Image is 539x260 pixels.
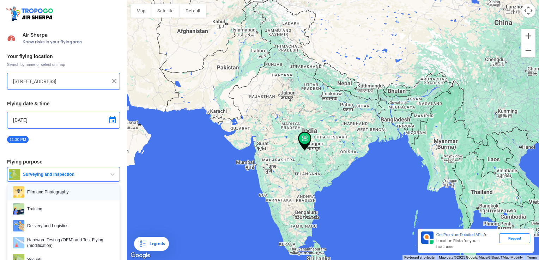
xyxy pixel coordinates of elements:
[24,220,114,231] span: Delivery and Logistics
[434,231,499,250] div: for Location Risks for your business.
[138,240,147,248] img: Legends
[7,159,120,164] h3: Flying purpose
[13,77,109,86] input: Search your flying location
[13,237,24,248] img: ic_hardwaretesting.png
[439,255,523,259] span: Map data ©2025 Google, Mapa GISrael, TMap Mobility
[7,167,120,182] button: Surveying and Inspection
[527,255,537,259] a: Terms
[129,251,152,260] img: Google
[13,116,114,124] input: Select Date
[23,39,120,45] span: Know risks in your flying area
[151,4,180,18] button: Show satellite imagery
[147,240,165,248] div: Legends
[24,203,114,215] span: Training
[5,5,55,21] img: ic_tgdronemaps.svg
[111,78,118,85] img: ic_close.png
[521,4,535,18] button: Map camera controls
[436,232,484,237] span: Get Premium Detailed APIs
[20,172,108,177] span: Surveying and Inspection
[129,251,152,260] a: Open this area in Google Maps (opens a new window)
[7,136,29,143] span: 11:30 PM
[499,233,530,243] div: Request
[131,4,151,18] button: Show street map
[9,169,20,180] img: survey.png
[7,101,120,106] h3: Flying date & time
[404,255,435,260] button: Keyboard shortcuts
[521,43,535,57] button: Zoom out
[13,220,24,231] img: delivery.png
[23,32,120,38] span: Air Sherpa
[7,62,120,67] span: Search by name or select on map
[421,231,434,244] img: Premium APIs
[521,29,535,43] button: Zoom in
[24,186,114,198] span: Film and Photography
[7,54,120,59] h3: Your flying location
[7,34,16,42] img: Risk Scores
[13,186,24,198] img: film.png
[24,237,114,248] span: Hardware Testing (OEM) and Test Flying (modification)
[13,203,24,215] img: training.png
